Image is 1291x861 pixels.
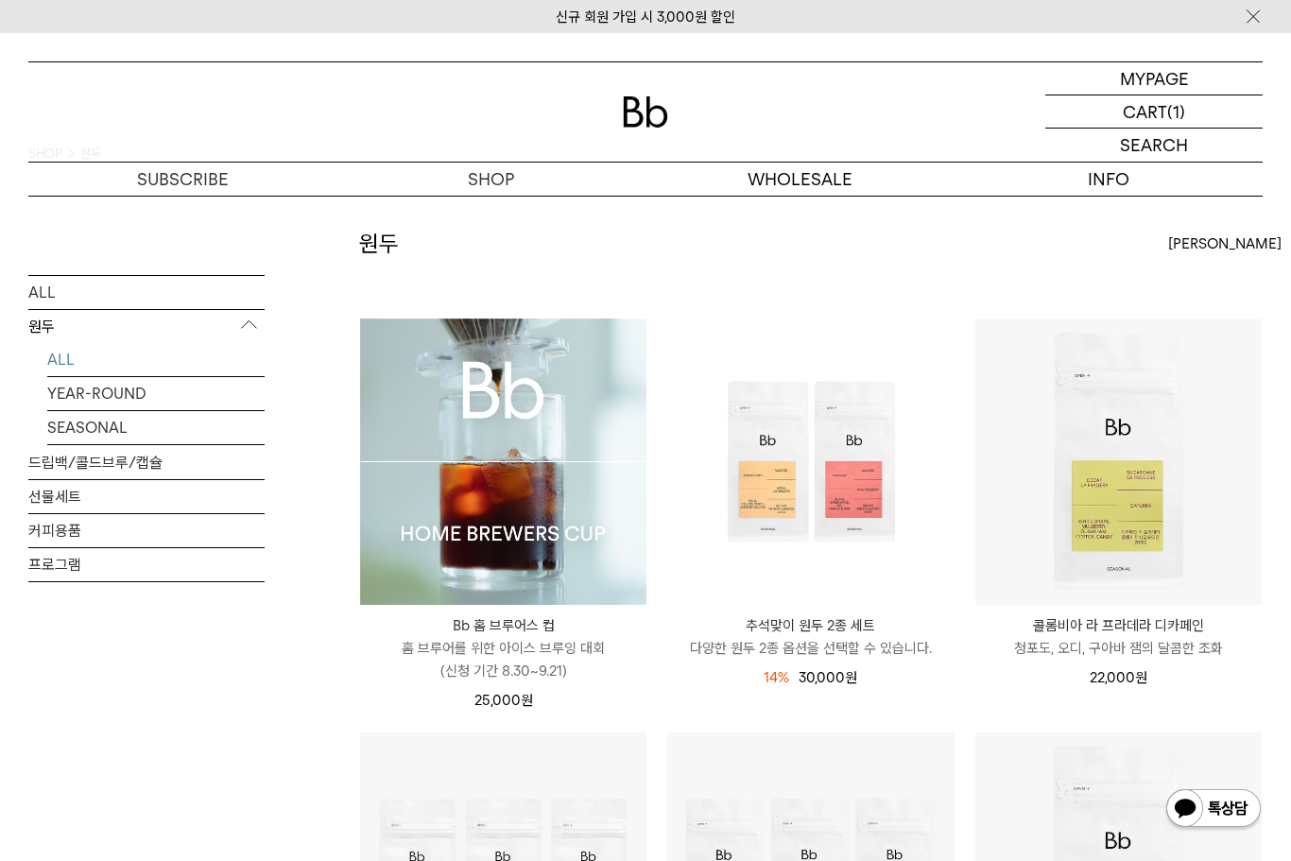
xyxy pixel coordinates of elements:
a: Bb 홈 브루어스 컵 홈 브루어를 위한 아이스 브루잉 대회(신청 기간 8.30~9.21) [360,614,646,682]
img: 카카오톡 채널 1:1 채팅 버튼 [1164,787,1263,833]
a: SHOP [337,163,646,196]
a: 드립백/콜드브루/캡슐 [28,445,265,478]
a: 콜롬비아 라 프라데라 디카페인 청포도, 오디, 구아바 잼의 달콤한 조화 [975,614,1262,660]
img: 추석맞이 원두 2종 세트 [667,319,954,605]
a: 커피용품 [28,513,265,546]
p: (1) [1167,95,1185,128]
span: 30,000 [799,669,857,686]
p: 다양한 원두 2종 옵션을 선택할 수 있습니다. [667,637,954,660]
a: 선물세트 [28,479,265,512]
p: 추석맞이 원두 2종 세트 [667,614,954,637]
span: 25,000 [474,692,533,709]
a: ALL [47,342,265,375]
span: 22,000 [1090,669,1147,686]
span: 원 [845,669,857,686]
p: 원두 [28,309,265,343]
img: 콜롬비아 라 프라데라 디카페인 [975,319,1262,605]
span: 원 [1135,669,1147,686]
img: Bb 홈 브루어스 컵 [360,319,646,605]
a: SEASONAL [47,410,265,443]
h2: 원두 [359,228,399,260]
p: 청포도, 오디, 구아바 잼의 달콤한 조화 [975,637,1262,660]
p: CART [1123,95,1167,128]
a: 추석맞이 원두 2종 세트 다양한 원두 2종 옵션을 선택할 수 있습니다. [667,614,954,660]
span: 원 [521,692,533,709]
a: YEAR-ROUND [47,376,265,409]
div: 14% [764,666,789,689]
p: 콜롬비아 라 프라데라 디카페인 [975,614,1262,637]
p: INFO [955,163,1264,196]
a: 프로그램 [28,547,265,580]
p: SEARCH [1120,129,1188,162]
a: MYPAGE [1045,62,1263,95]
img: 로고 [623,96,668,128]
p: 홈 브루어를 위한 아이스 브루잉 대회 (신청 기간 8.30~9.21) [360,637,646,682]
p: Bb 홈 브루어스 컵 [360,614,646,637]
a: CART (1) [1045,95,1263,129]
a: SUBSCRIBE [28,163,337,196]
p: MYPAGE [1120,62,1189,95]
span: [PERSON_NAME] [1168,232,1282,255]
a: ALL [28,275,265,308]
a: 신규 회원 가입 시 3,000원 할인 [556,9,735,26]
p: WHOLESALE [645,163,955,196]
